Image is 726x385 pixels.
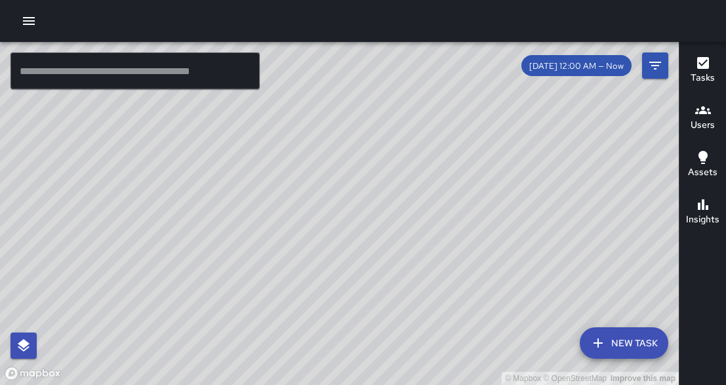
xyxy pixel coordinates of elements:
[691,118,715,132] h6: Users
[679,142,726,189] button: Assets
[688,165,717,180] h6: Assets
[580,327,668,359] button: New Task
[679,189,726,236] button: Insights
[521,60,632,71] span: [DATE] 12:00 AM — Now
[642,52,668,79] button: Filters
[691,71,715,85] h6: Tasks
[679,47,726,94] button: Tasks
[686,213,719,227] h6: Insights
[679,94,726,142] button: Users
